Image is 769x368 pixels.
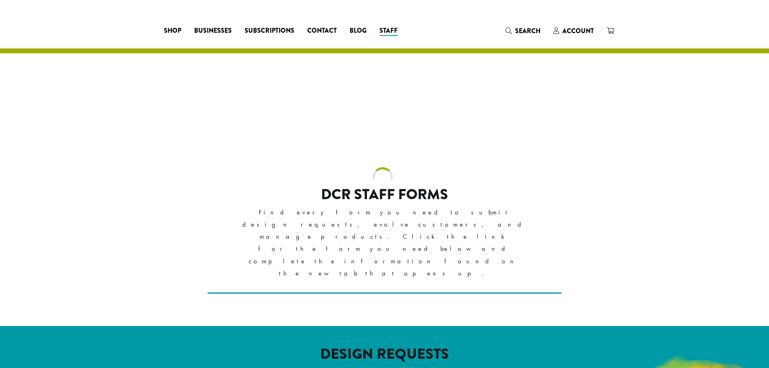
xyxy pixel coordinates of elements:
a: Staff [373,24,404,37]
h2: DCR Staff Forms [242,186,527,203]
span: Account [562,26,594,36]
span: Subscriptions [245,26,294,36]
a: Account [547,24,600,38]
span: Businesses [194,26,232,36]
h2: DESIGN REQUESTS [155,345,615,363]
a: Blog [343,24,373,37]
p: Find every form you need to submit design requests, evolve customers, and manage products. Click ... [242,206,527,279]
a: Businesses [188,24,238,37]
a: Contact [301,24,343,37]
span: Shop [164,26,181,36]
span: Staff [379,26,398,36]
span: Blog [350,26,367,36]
a: Subscriptions [238,24,301,37]
a: Search [499,24,547,38]
span: Contact [307,26,337,36]
a: Shop [157,24,188,37]
span: Search [515,26,541,36]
